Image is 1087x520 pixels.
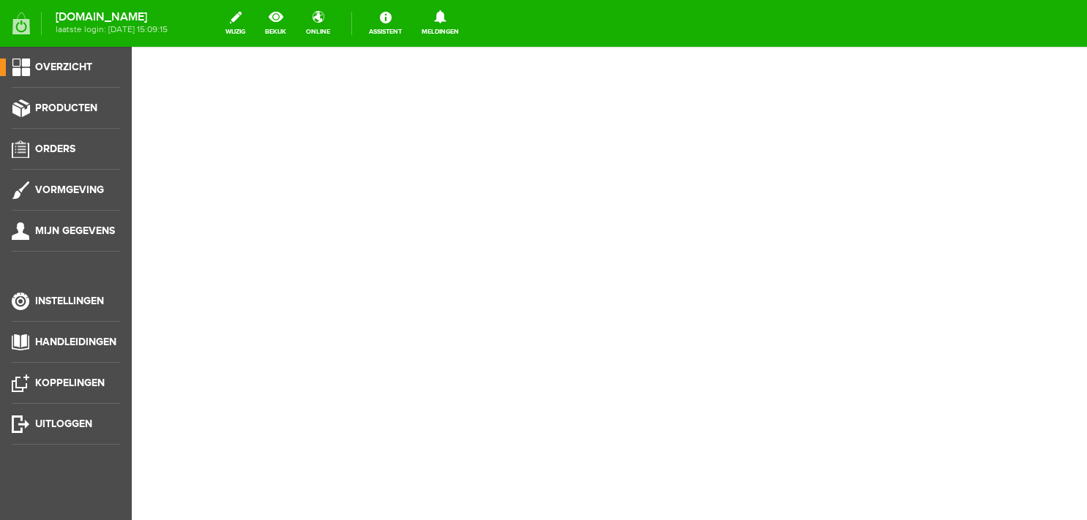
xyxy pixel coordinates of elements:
a: wijzig [217,7,254,39]
span: Instellingen [35,295,104,307]
strong: [DOMAIN_NAME] [56,13,168,21]
span: Handleidingen [35,336,116,348]
span: Uitloggen [35,418,92,430]
span: Producten [35,102,97,114]
a: Meldingen [413,7,468,39]
a: Assistent [360,7,411,39]
span: laatste login: [DATE] 15:09:15 [56,26,168,34]
span: Overzicht [35,61,92,73]
span: Vormgeving [35,184,104,196]
span: Orders [35,143,75,155]
a: bekijk [256,7,295,39]
span: Koppelingen [35,377,105,389]
a: online [297,7,339,39]
span: Mijn gegevens [35,225,115,237]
